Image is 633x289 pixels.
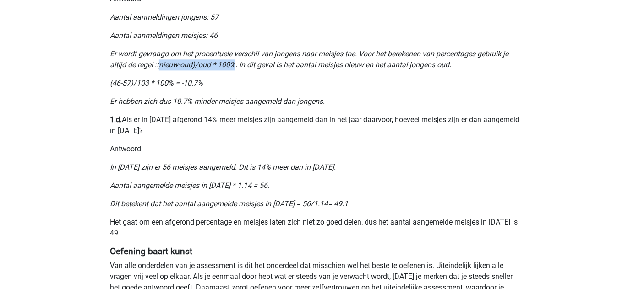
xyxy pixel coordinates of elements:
b: Oefening baart kunst [110,246,192,257]
p: Het gaat om een afgerond percentage en meisjes laten zich niet zo goed delen, dus het aantal aang... [110,217,523,239]
b: 1.d. [110,115,122,124]
i: Dit betekent dat het aantal aangemelde meisjes in [DATE] = 56/1.14= 49.1 [110,199,348,208]
i: Aantal aanmeldingen jongens: 57 [110,13,218,21]
i: Aantal aangemelde meisjes in [DATE] * 1.14 = 56. [110,181,269,190]
i: In [DATE] zijn er 56 meisjes aangemeld. Dit is 14% meer dan in [DATE]. [110,163,336,171]
p: Als er in [DATE] afgerond 14% meer meisjes zijn aangemeld dan in het jaar daarvoor, hoeveel meisj... [110,114,523,136]
i: (46-57)/103 * 100% = -10.7% [110,79,203,87]
i: Er hebben zich dus 10.7% minder meisjes aangemeld dan jongens. [110,97,325,106]
i: Er wordt gevraagd om het procentuele verschil van jongens naar meisjes toe. Voor het berekenen va... [110,49,508,69]
i: Aantal aanmeldingen meisjes: 46 [110,31,218,40]
p: Antwoord: [110,144,523,155]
